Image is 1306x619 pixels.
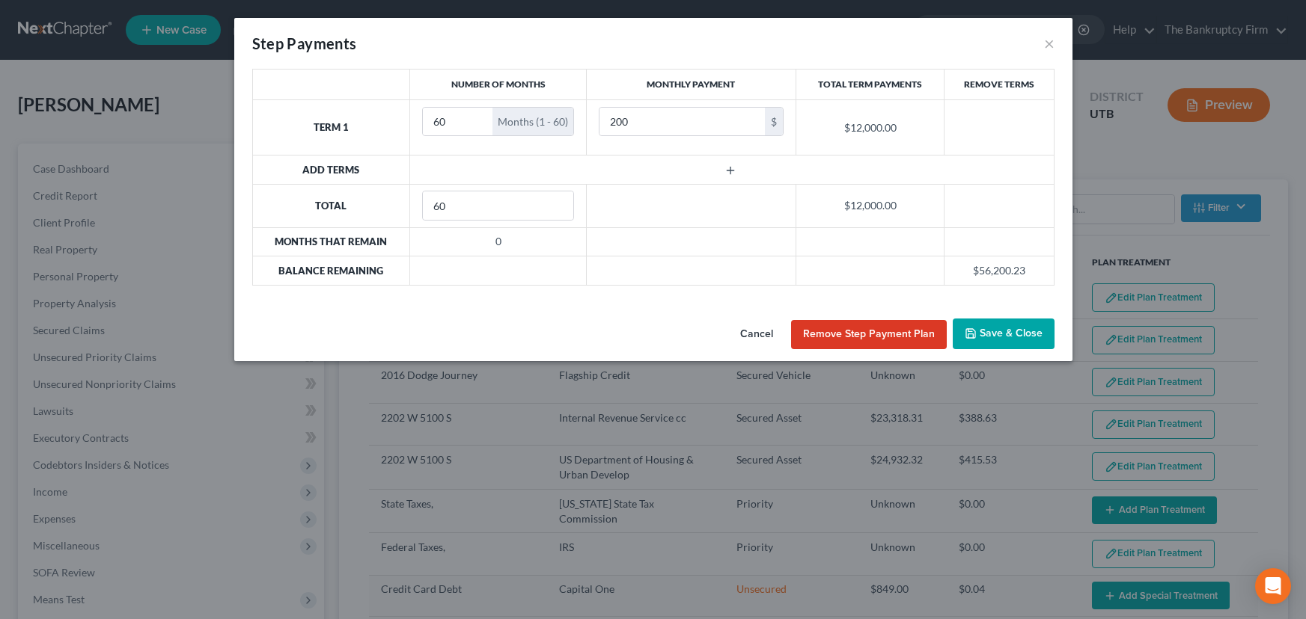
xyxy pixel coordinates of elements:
th: Monthly Payment [586,70,796,100]
th: Remove Terms [945,70,1054,100]
th: Total [252,184,410,227]
th: Months that Remain [252,227,410,256]
th: Add Terms [252,155,410,184]
div: $ [765,108,783,136]
td: $12,000.00 [796,99,944,155]
td: $56,200.23 [945,256,1054,285]
td: 0 [410,227,587,256]
td: $12,000.00 [796,184,944,227]
div: Months (1 - 60) [492,108,573,136]
button: Cancel [728,320,785,350]
th: Number of Months [410,70,587,100]
th: Total Term Payments [796,70,944,100]
input: 0.00 [599,108,765,136]
th: Term 1 [252,99,410,155]
th: Balance Remaining [252,256,410,285]
input: -- [423,108,492,136]
div: Open Intercom Messenger [1255,568,1291,604]
button: Save & Close [953,318,1055,350]
button: × [1044,34,1055,52]
input: -- [423,191,573,220]
div: Step Payments [252,33,357,54]
button: Remove Step Payment Plan [791,320,947,350]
